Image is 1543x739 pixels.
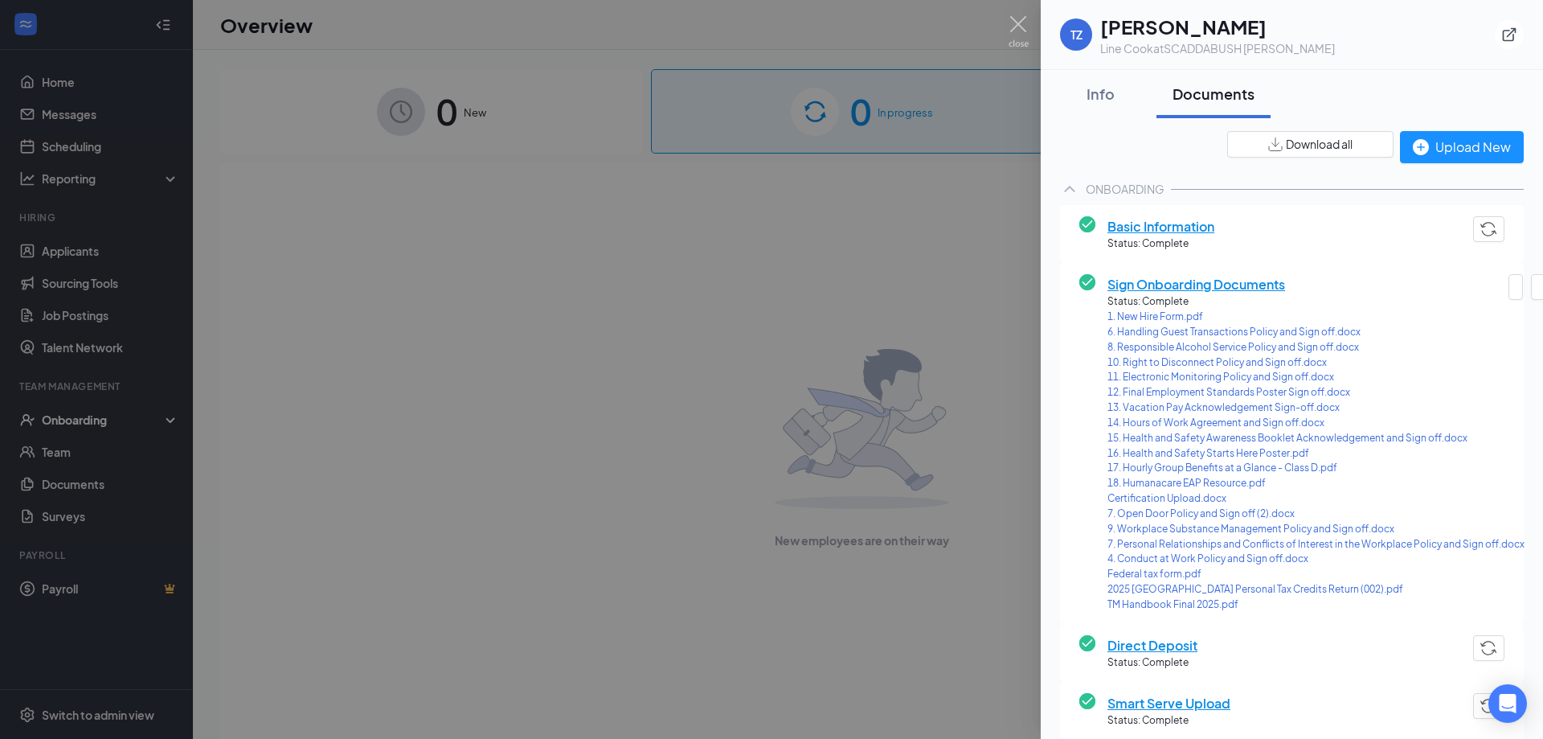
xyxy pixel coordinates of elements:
[1107,216,1214,236] span: Basic Information
[1107,537,1525,552] a: 7. Personal Relationships and Conflicts of Interest in the Workplace Policy and Sign off.docx
[1107,635,1197,655] span: Direct Deposit
[1107,416,1525,431] a: 14. Hours of Work Agreement and Sign off.docx
[1107,446,1525,462] a: 16. Health and Safety Starts Here Poster.pdf
[1107,507,1525,522] a: 7. Open Door Policy and Sign off (2).docx
[1107,355,1525,371] a: 10. Right to Disconnect Policy and Sign off.docx
[1107,491,1525,507] a: Certification Upload.docx
[1107,461,1525,476] a: 17. Hourly Group Benefits at a Glance - Class D.pdf
[1107,340,1525,355] a: 8. Responsible Alcohol Service Policy and Sign off.docx
[1107,370,1525,385] a: 11. Electronic Monitoring Policy and Sign off.docx
[1107,567,1525,582] a: Federal tax form.pdf
[1107,431,1525,446] a: 15. Health and Safety Awareness Booklet Acknowledgement and Sign off.docx
[1107,310,1525,325] a: 1. New Hire Form.pdf
[1100,13,1335,40] h1: [PERSON_NAME]
[1495,20,1524,49] button: ExternalLink
[1107,693,1230,713] span: Smart Serve Upload
[1286,136,1353,153] span: Download all
[1107,552,1525,567] a: 4. Conduct at Work Policy and Sign off.docx
[1107,236,1214,252] span: Status: Complete
[1107,582,1525,597] a: 2025 [GEOGRAPHIC_DATA] Personal Tax Credits Return (002).pdf
[1107,294,1525,310] span: Status: Complete
[1076,84,1124,104] div: Info
[1100,40,1335,56] div: Line Cook at SCADDABUSH [PERSON_NAME]
[1107,522,1525,537] a: 9. Workplace Substance Management Policy and Sign off.docx
[1173,84,1254,104] div: Documents
[1107,476,1525,491] a: 18. Humanacare EAP Resource.pdf
[1107,385,1525,400] a: 12. Final Employment Standards Poster Sign off.docx
[1107,274,1525,294] span: Sign Onboarding Documents
[1107,655,1197,671] span: Status: Complete
[1488,684,1527,723] div: Open Intercom Messenger
[1413,137,1511,157] div: Upload New
[1107,597,1525,613] a: TM Handbook Final 2025.pdf
[1227,131,1394,158] button: Download all
[1501,27,1517,43] svg: ExternalLink
[1107,325,1525,340] a: 6. Handling Guest Transactions Policy and Sign off.docx
[1107,713,1230,729] span: Status: Complete
[1107,400,1525,416] a: 13. Vacation Pay Acknowledgement Sign-off.docx
[1060,179,1079,199] svg: ChevronUp
[1400,131,1524,163] button: Upload New
[1086,181,1164,197] div: ONBOARDING
[1070,27,1083,43] div: TZ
